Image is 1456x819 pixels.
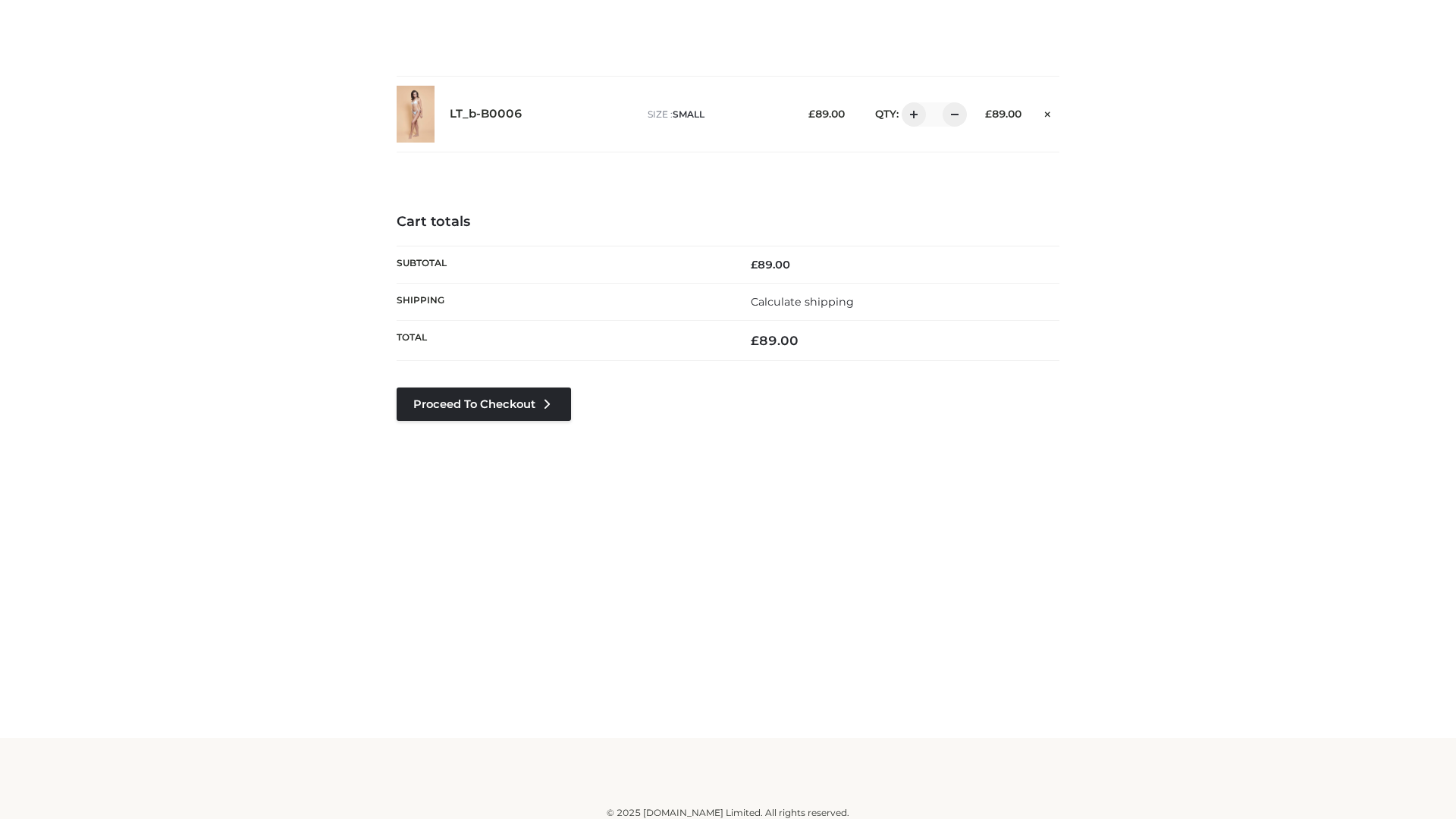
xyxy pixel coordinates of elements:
span: £ [985,108,992,120]
a: Remove this item [1037,102,1059,122]
span: SMALL [673,108,704,120]
div: QTY: [860,102,962,127]
bdi: 89.00 [985,108,1021,120]
th: Shipping [397,283,728,320]
bdi: 89.00 [808,108,845,120]
span: £ [751,333,759,348]
a: Proceed to Checkout [397,388,571,421]
a: Calculate shipping [751,295,854,309]
h4: Cart totals [397,214,1059,231]
th: Subtotal [397,246,728,283]
span: £ [751,258,758,271]
bdi: 89.00 [751,333,799,348]
p: size : [648,108,785,121]
a: LT_b-B0006 [450,107,522,121]
th: Total [397,321,728,361]
span: £ [808,108,815,120]
img: LT_b-B0006 - SMALL [397,86,435,143]
bdi: 89.00 [751,258,790,271]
